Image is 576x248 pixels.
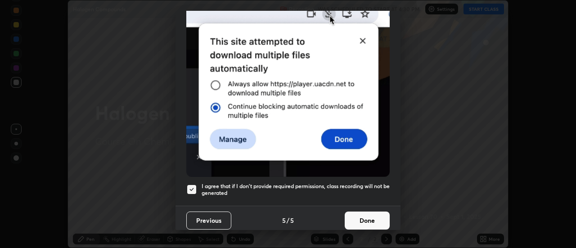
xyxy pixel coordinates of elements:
h4: 5 [282,216,286,225]
h5: I agree that if I don't provide required permissions, class recording will not be generated [202,183,390,197]
button: Done [345,212,390,230]
h4: 5 [290,216,294,225]
button: Previous [186,212,231,230]
h4: / [287,216,289,225]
